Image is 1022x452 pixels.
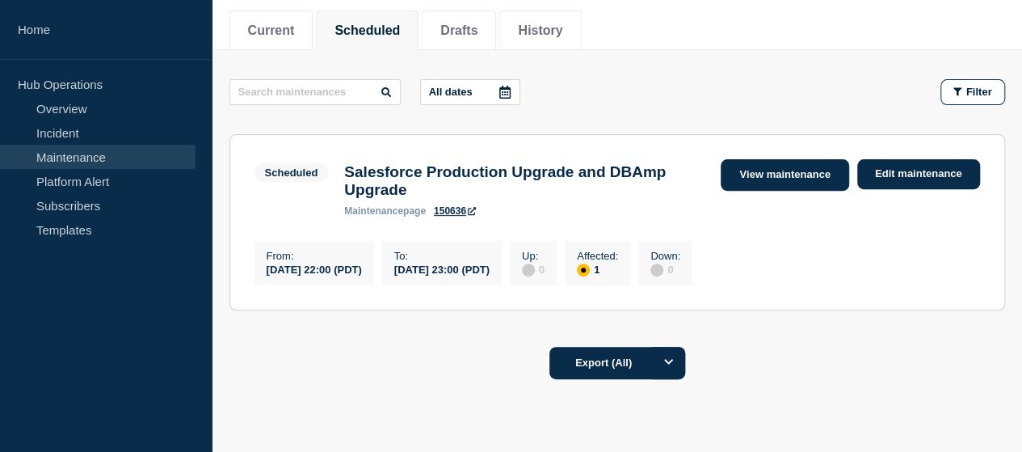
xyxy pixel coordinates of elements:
[267,250,362,262] p: From :
[344,163,704,199] h3: Salesforce Production Upgrade and DBAmp Upgrade
[650,250,680,262] p: Down :
[229,79,401,105] input: Search maintenances
[518,23,562,38] button: History
[966,86,992,98] span: Filter
[429,86,473,98] p: All dates
[248,23,295,38] button: Current
[394,262,490,276] div: [DATE] 23:00 (PDT)
[577,264,590,277] div: affected
[650,262,680,277] div: 0
[650,264,663,277] div: disabled
[522,264,535,277] div: disabled
[940,79,1005,105] button: Filter
[549,347,685,379] button: Export (All)
[267,262,362,276] div: [DATE] 22:00 (PDT)
[394,250,490,262] p: To :
[577,262,618,277] div: 1
[434,205,476,217] a: 150636
[522,250,545,262] p: Up :
[653,347,685,379] button: Options
[344,205,403,217] span: maintenance
[857,159,980,189] a: Edit maintenance
[577,250,618,262] p: Affected :
[522,262,545,277] div: 0
[420,79,520,105] button: All dates
[344,205,426,217] p: page
[440,23,477,38] button: Drafts
[265,167,318,179] div: Scheduled
[334,23,400,38] button: Scheduled
[721,159,848,191] a: View maintenance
